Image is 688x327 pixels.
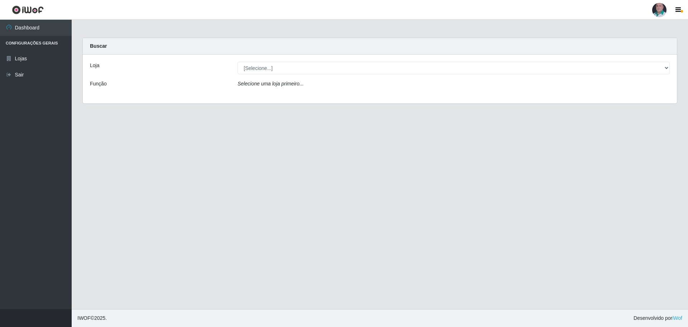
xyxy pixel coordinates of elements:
[77,314,107,322] span: © 2025 .
[90,80,107,88] label: Função
[634,314,682,322] span: Desenvolvido por
[672,315,682,321] a: iWof
[12,5,44,14] img: CoreUI Logo
[77,315,91,321] span: IWOF
[90,62,99,69] label: Loja
[238,81,304,87] i: Selecione uma loja primeiro...
[90,43,107,49] strong: Buscar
